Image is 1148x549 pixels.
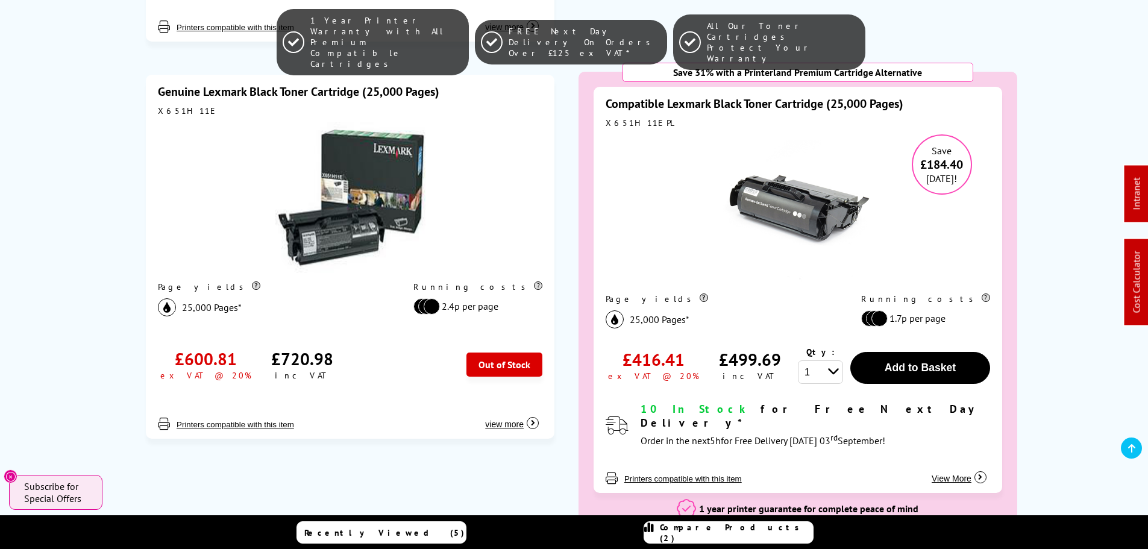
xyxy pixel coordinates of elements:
div: modal_delivery [641,402,990,450]
div: X651H11EPL [606,118,990,128]
span: [DATE]! [926,172,957,184]
a: Compare Products (2) [644,521,814,544]
img: black_icon.svg [158,298,176,316]
div: £600.81 [175,348,237,370]
span: Compare Products (2) [660,522,813,544]
div: Page yields [606,293,836,304]
span: Recently Viewed (5) [304,527,465,538]
div: Out of Stock [466,353,542,377]
div: Running costs [861,293,990,304]
div: ex VAT @ 20% [160,370,251,381]
span: Qty: [806,347,835,357]
div: inc VAT [723,371,777,381]
button: Add to Basket [850,352,990,384]
button: Close [4,469,17,483]
span: Order in the next for Free Delivery [DATE] 03 September! [641,434,885,447]
sup: rd [830,432,838,443]
div: inc VAT [275,370,330,381]
a: Recently Viewed (5) [296,521,466,544]
img: black_icon.svg [606,310,624,328]
span: 25,000 Pages* [630,313,689,325]
li: 2.4p per page [413,298,536,315]
button: Printers compatible with this item [173,419,298,430]
a: Intranet [1131,178,1143,210]
span: 5h [710,434,721,447]
span: View More [932,474,971,483]
div: £499.69 [719,348,781,371]
span: 25,000 Pages* [182,301,242,313]
img: Compatible Lexmark Black Toner Cartridge (25,000 Pages) [723,134,873,285]
span: Save [932,145,952,157]
button: Printers compatible with this item [621,474,745,484]
span: 10 In Stock [641,402,750,416]
a: Compatible Lexmark Black Toner Cartridge (25,000 Pages) [606,96,903,111]
div: £720.98 [271,348,333,370]
a: Genuine Lexmark Black Toner Cartridge (25,000 Pages) [158,84,439,99]
li: 1.7p per page [861,310,984,327]
span: Subscribe for Special Offers [24,480,90,504]
img: Lexmark Black Toner Cartridge (25,000 Pages) [275,122,425,273]
span: Add to Basket [885,362,956,374]
div: Running costs [413,281,542,292]
img: 1 year printer guarantee [677,499,696,518]
span: £184.40 [913,157,971,172]
button: view more [481,407,542,430]
span: FREE Next Day Delivery On Orders Over £125 ex VAT* [509,26,661,58]
a: Cost Calculator [1131,251,1143,313]
div: Page yields [158,281,389,292]
div: ex VAT @ 20% [608,371,699,381]
span: 1 year printer guarantee for complete peace of mind [699,503,918,515]
div: X651H11E [158,105,542,116]
span: view more [485,419,524,429]
span: 1 Year Printer Warranty with All Premium Compatible Cartridges [310,15,463,69]
div: £416.41 [623,348,685,371]
span: All Our Toner Cartridges Protect Your Warranty [707,20,859,64]
button: View More [928,461,990,484]
span: for Free Next Day Delivery* [641,402,980,430]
